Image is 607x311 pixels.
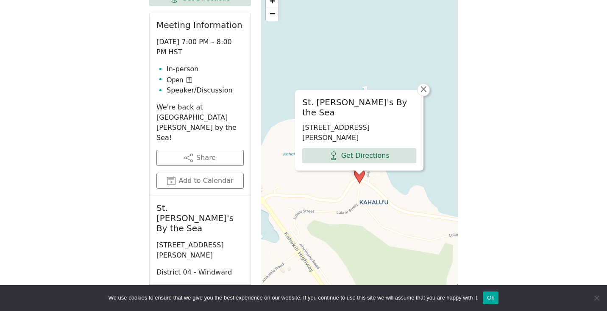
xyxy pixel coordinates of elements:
span: Open [167,75,183,85]
span: We use cookies to ensure that we give you the best experience on our website. If you continue to ... [109,294,479,302]
a: Zoom out [266,8,278,21]
p: District 04 - Windward [156,267,244,277]
p: [STREET_ADDRESS][PERSON_NAME] [302,123,416,143]
p: [STREET_ADDRESS][PERSON_NAME] [156,240,244,261]
button: Ok [483,291,498,304]
h2: St. [PERSON_NAME]'s By the Sea [156,203,244,233]
p: [DATE] 7:00 PM – 8:00 PM HST [156,37,244,57]
a: Get Directions [302,148,416,163]
button: Open [167,75,192,85]
span: × [419,84,428,94]
h2: St. [PERSON_NAME]'s By the Sea [302,97,416,118]
span: No [592,294,601,302]
button: Add to Calendar [156,173,244,189]
li: Speaker/Discussion [167,85,244,95]
span: − [270,8,275,19]
p: We're back at [GEOGRAPHIC_DATA][PERSON_NAME] by the Sea! [156,102,244,143]
button: Share [156,150,244,166]
h2: Meeting Information [156,20,244,30]
li: In-person [167,64,244,74]
a: Close popup [417,84,430,96]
